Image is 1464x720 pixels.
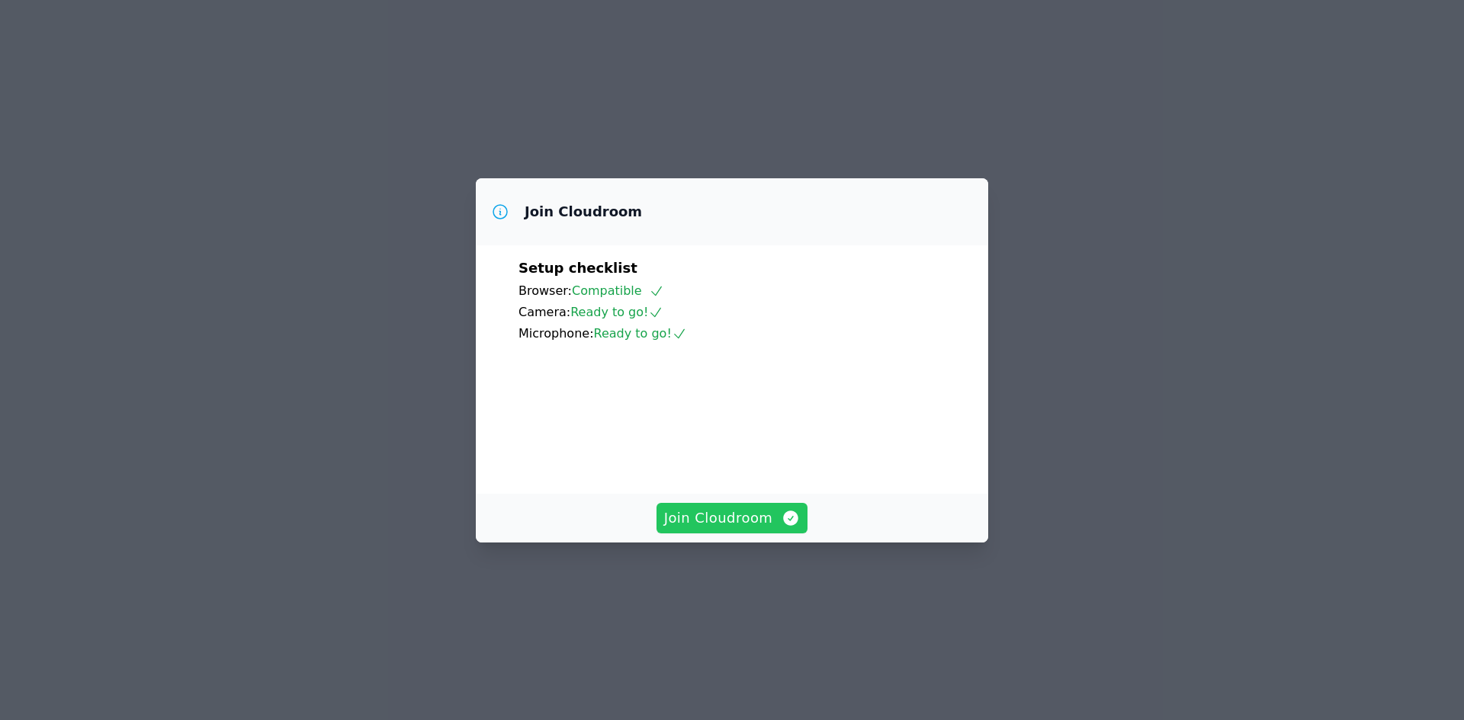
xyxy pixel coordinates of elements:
[525,203,642,221] h3: Join Cloudroom
[572,283,664,298] span: Compatible
[518,326,594,341] span: Microphone:
[518,283,572,298] span: Browser:
[594,326,687,341] span: Ready to go!
[570,305,663,319] span: Ready to go!
[518,305,570,319] span: Camera:
[657,503,808,533] button: Join Cloudroom
[518,260,637,276] span: Setup checklist
[664,507,801,529] span: Join Cloudroom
